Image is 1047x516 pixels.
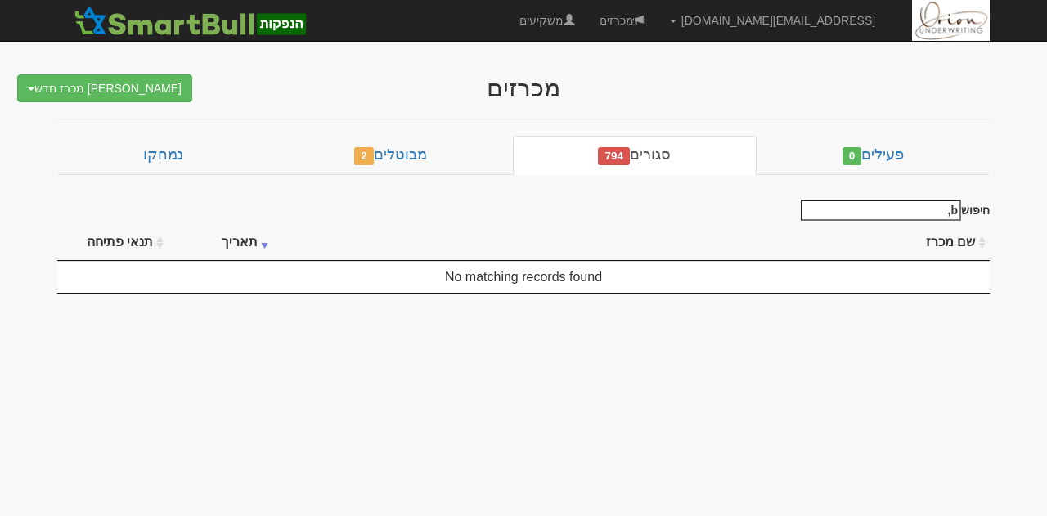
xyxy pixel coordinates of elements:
a: פעילים [757,136,990,175]
a: מבוטלים [268,136,512,175]
th: תנאי פתיחה : activate to sort column ascending [57,225,168,261]
span: 794 [598,147,630,165]
input: חיפוש [801,200,961,221]
span: 0 [843,147,862,165]
a: נמחקו [57,136,268,175]
td: No matching records found [57,261,990,294]
div: מכרזים [204,74,843,101]
a: סגורים [513,136,757,175]
img: SmartBull Logo [70,4,310,37]
button: [PERSON_NAME] מכרז חדש [17,74,192,102]
th: שם מכרז : activate to sort column ascending [523,225,990,261]
label: חיפוש [795,200,990,221]
th: תאריך : activate to sort column ascending [168,225,272,261]
span: 2 [354,147,374,165]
